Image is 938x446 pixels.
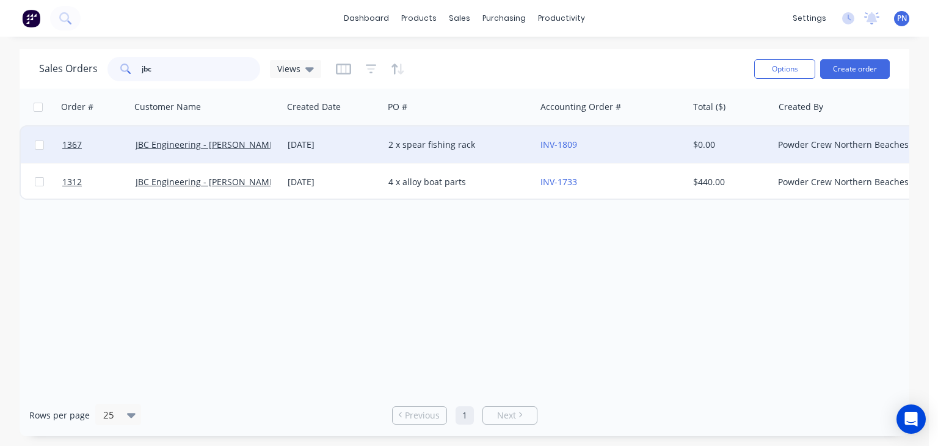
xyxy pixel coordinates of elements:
[754,59,815,79] button: Options
[540,139,577,150] a: INV-1809
[388,139,524,151] div: 2 x spear fishing rack
[288,176,379,188] div: [DATE]
[483,409,537,422] a: Next page
[787,9,832,27] div: settings
[387,406,542,425] ul: Pagination
[778,176,914,188] div: Powder Crew Northern Beaches
[136,139,277,150] a: JBC Engineering - [PERSON_NAME]
[778,139,914,151] div: Powder Crew Northern Beaches
[134,101,201,113] div: Customer Name
[29,409,90,422] span: Rows per page
[62,126,136,163] a: 1367
[693,101,725,113] div: Total ($)
[393,409,446,422] a: Previous page
[395,9,443,27] div: products
[22,9,40,27] img: Factory
[287,101,341,113] div: Created Date
[388,176,524,188] div: 4 x alloy boat parts
[693,176,765,188] div: $440.00
[62,176,82,188] span: 1312
[540,176,577,188] a: INV-1733
[62,164,136,200] a: 1312
[820,59,890,79] button: Create order
[338,9,395,27] a: dashboard
[476,9,532,27] div: purchasing
[896,404,926,434] div: Open Intercom Messenger
[142,57,261,81] input: Search...
[443,9,476,27] div: sales
[532,9,591,27] div: productivity
[405,409,440,422] span: Previous
[61,101,93,113] div: Order #
[540,101,621,113] div: Accounting Order #
[456,406,474,425] a: Page 1 is your current page
[288,139,379,151] div: [DATE]
[277,62,300,75] span: Views
[497,409,516,422] span: Next
[39,63,98,75] h1: Sales Orders
[693,139,765,151] div: $0.00
[62,139,82,151] span: 1367
[779,101,823,113] div: Created By
[897,13,907,24] span: PN
[388,101,407,113] div: PO #
[136,176,277,188] a: JBC Engineering - [PERSON_NAME]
